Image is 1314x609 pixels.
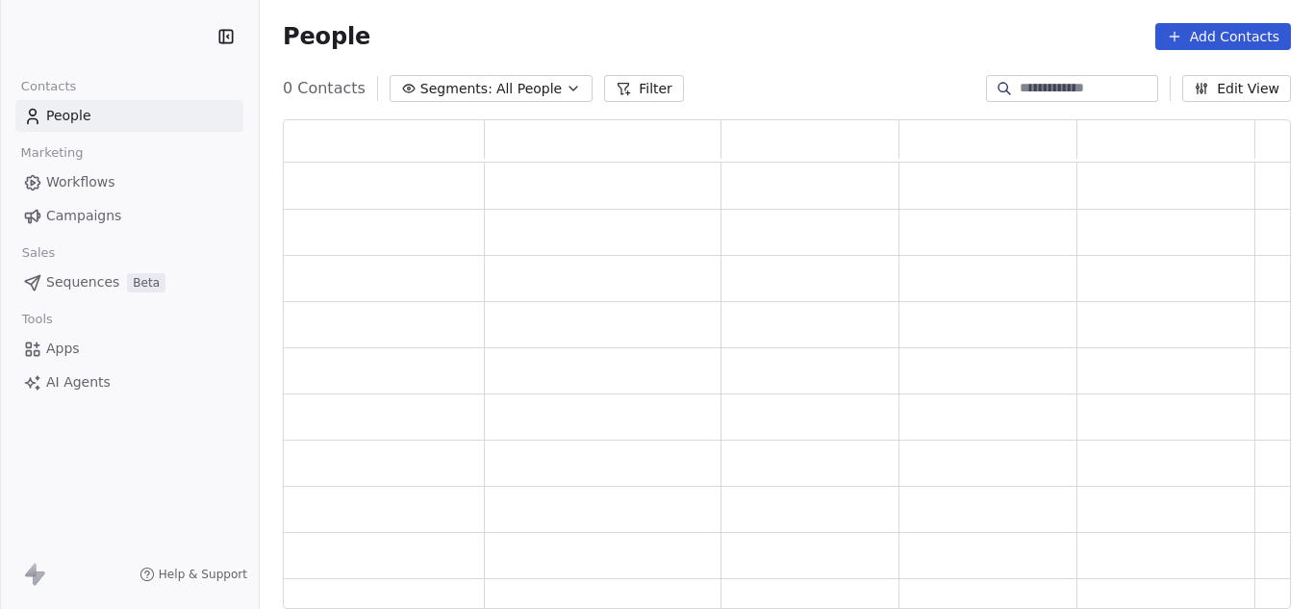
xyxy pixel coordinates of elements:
[15,100,243,132] a: People
[15,367,243,398] a: AI Agents
[1182,75,1291,102] button: Edit View
[159,567,247,582] span: Help & Support
[604,75,684,102] button: Filter
[283,22,370,51] span: People
[46,172,115,192] span: Workflows
[46,106,91,126] span: People
[13,239,63,267] span: Sales
[15,266,243,298] a: SequencesBeta
[127,273,165,292] span: Beta
[46,272,119,292] span: Sequences
[15,166,243,198] a: Workflows
[496,79,562,99] span: All People
[13,305,61,334] span: Tools
[283,77,366,100] span: 0 Contacts
[46,339,80,359] span: Apps
[420,79,493,99] span: Segments:
[15,333,243,365] a: Apps
[13,139,91,167] span: Marketing
[46,372,111,393] span: AI Agents
[139,567,247,582] a: Help & Support
[13,72,85,101] span: Contacts
[1155,23,1291,50] button: Add Contacts
[15,200,243,232] a: Campaigns
[46,206,121,226] span: Campaigns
